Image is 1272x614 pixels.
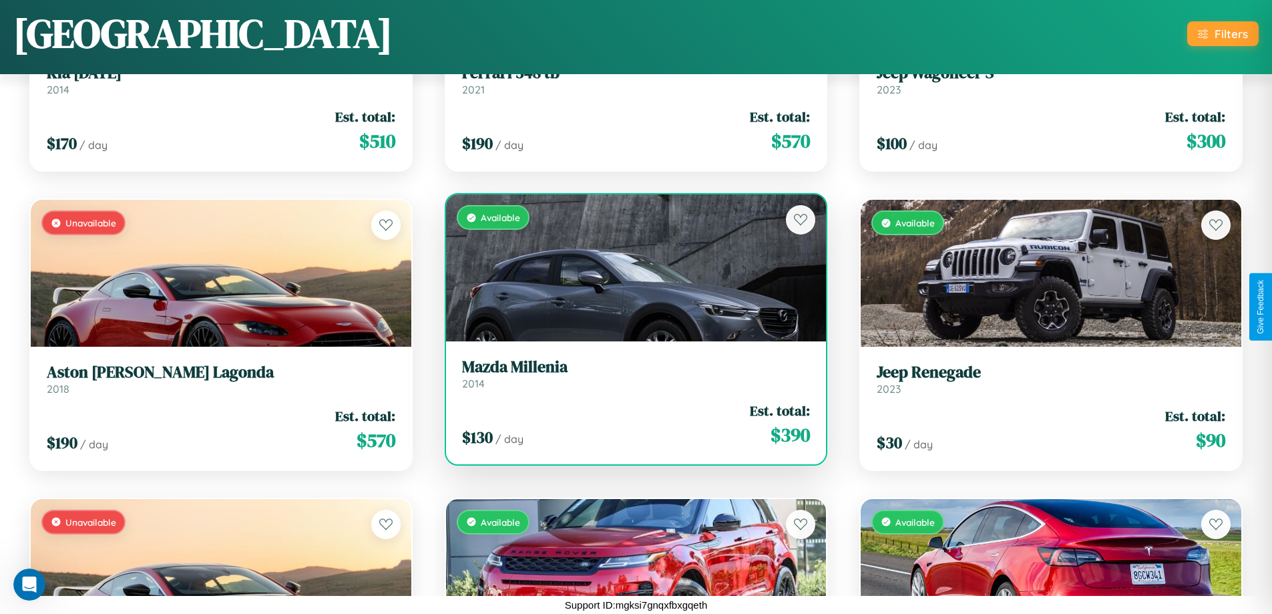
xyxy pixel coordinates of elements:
span: Est. total: [335,406,395,426]
a: Jeep Wagoneer S2023 [877,63,1225,96]
span: Est. total: [335,107,395,126]
span: 2014 [47,83,69,96]
span: $ 510 [359,128,395,154]
span: Available [895,516,935,528]
span: $ 390 [771,422,810,448]
a: Kia [DATE]2014 [47,63,395,96]
span: / day [905,438,933,451]
span: / day [80,438,108,451]
span: / day [909,138,937,152]
iframe: Intercom live chat [13,569,45,601]
span: Est. total: [750,107,810,126]
span: $ 190 [47,432,77,454]
a: Ferrari 348 tb2021 [462,63,811,96]
span: $ 90 [1196,427,1225,454]
span: $ 100 [877,132,907,154]
span: 2023 [877,83,901,96]
div: Filters [1215,27,1248,41]
p: Support ID: mgksi7gnqxfbxgqeth [565,596,707,614]
span: Unavailable [65,516,116,528]
span: $ 300 [1187,128,1225,154]
span: / day [79,138,108,152]
a: Mazda Millenia2014 [462,357,811,390]
span: Est. total: [1165,107,1225,126]
a: Aston [PERSON_NAME] Lagonda2018 [47,363,395,396]
span: Available [895,217,935,228]
span: / day [495,138,523,152]
div: Give Feedback [1256,280,1265,334]
span: Est. total: [750,401,810,420]
span: 2018 [47,382,69,396]
span: 2023 [877,382,901,396]
button: Filters [1187,21,1259,46]
span: $ 190 [462,132,493,154]
span: Available [481,516,520,528]
span: Unavailable [65,217,116,228]
span: $ 570 [771,128,810,154]
span: $ 30 [877,432,902,454]
h3: Aston [PERSON_NAME] Lagonda [47,363,395,382]
span: Available [481,212,520,223]
h1: [GEOGRAPHIC_DATA] [13,6,393,61]
h3: Jeep Renegade [877,363,1225,382]
span: $ 170 [47,132,77,154]
span: / day [495,432,523,446]
span: 2021 [462,83,485,96]
span: $ 130 [462,426,493,448]
span: 2014 [462,377,485,390]
span: Est. total: [1165,406,1225,426]
h3: Mazda Millenia [462,357,811,377]
span: $ 570 [357,427,395,454]
a: Jeep Renegade2023 [877,363,1225,396]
